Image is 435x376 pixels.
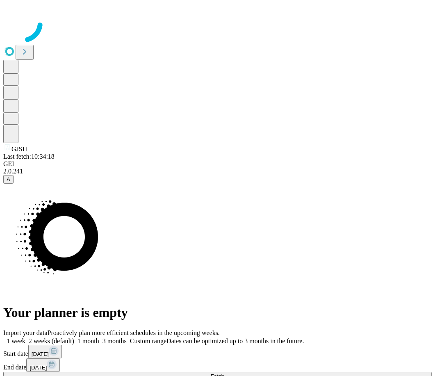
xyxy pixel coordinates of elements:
[28,345,62,358] button: [DATE]
[11,146,27,153] span: GJSH
[3,358,432,372] div: End date
[32,351,49,357] span: [DATE]
[3,305,432,320] h1: Your planner is empty
[3,153,55,160] span: Last fetch: 10:34:18
[30,365,47,371] span: [DATE]
[3,168,432,175] div: 2.0.241
[3,160,432,168] div: GEI
[3,345,432,358] div: Start date
[7,176,10,182] span: A
[3,329,48,336] span: Import your data
[7,337,25,344] span: 1 week
[3,175,14,184] button: A
[29,337,74,344] span: 2 weeks (default)
[48,329,220,336] span: Proactively plan more efficient schedules in the upcoming weeks.
[166,337,304,344] span: Dates can be optimized up to 3 months in the future.
[102,337,127,344] span: 3 months
[77,337,99,344] span: 1 month
[130,337,166,344] span: Custom range
[26,358,60,372] button: [DATE]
